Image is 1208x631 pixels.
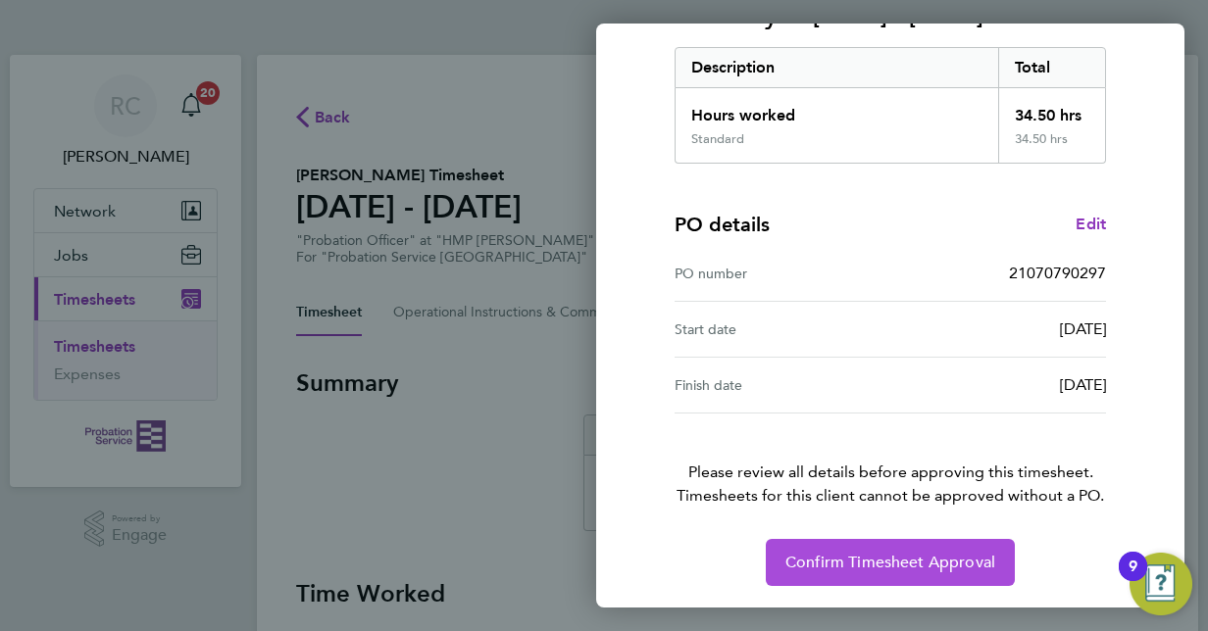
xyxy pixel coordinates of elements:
[1076,215,1106,233] span: Edit
[675,211,770,238] h4: PO details
[1129,566,1137,592] div: 9
[1009,264,1106,282] span: 21070790297
[890,317,1106,341] div: [DATE]
[998,48,1106,87] div: Total
[1130,553,1192,615] button: Open Resource Center, 9 new notifications
[675,47,1106,164] div: Summary of 25 - 31 Aug 2025
[1076,213,1106,236] a: Edit
[676,48,998,87] div: Description
[766,539,1015,586] button: Confirm Timesheet Approval
[675,262,890,285] div: PO number
[691,131,744,147] div: Standard
[675,373,890,397] div: Finish date
[785,553,995,572] span: Confirm Timesheet Approval
[675,317,890,341] div: Start date
[998,88,1106,131] div: 34.50 hrs
[651,413,1130,508] p: Please review all details before approving this timesheet.
[890,373,1106,397] div: [DATE]
[998,131,1106,163] div: 34.50 hrs
[651,484,1130,508] span: Timesheets for this client cannot be approved without a PO.
[676,88,998,131] div: Hours worked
